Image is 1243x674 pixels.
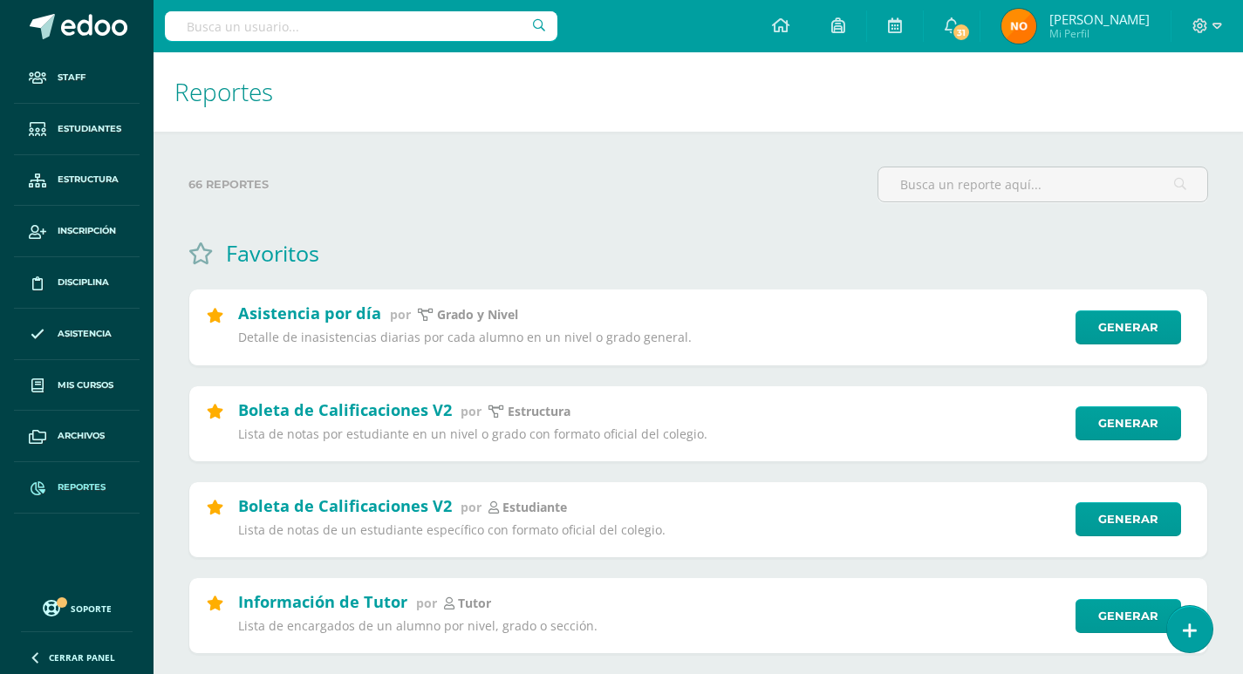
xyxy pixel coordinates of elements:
[58,122,121,136] span: Estudiantes
[58,429,105,443] span: Archivos
[238,522,1064,538] p: Lista de notas de un estudiante específico con formato oficial del colegio.
[1076,310,1181,344] a: Generar
[238,426,1064,442] p: Lista de notas por estudiante en un nivel o grado con formato oficial del colegio.
[14,257,140,309] a: Disciplina
[1076,502,1181,536] a: Generar
[461,403,481,419] span: por
[58,327,112,341] span: Asistencia
[238,495,452,516] h2: Boleta de Calificaciones V2
[58,173,119,187] span: Estructura
[58,224,116,238] span: Inscripción
[188,167,864,202] label: 66 reportes
[238,399,452,420] h2: Boleta de Calificaciones V2
[238,303,381,323] h2: Asistencia por día
[21,596,133,619] a: Soporte
[165,11,557,41] input: Busca un usuario...
[461,499,481,515] span: por
[502,500,567,515] p: estudiante
[14,411,140,462] a: Archivos
[14,360,140,412] a: Mis cursos
[952,23,971,42] span: 31
[49,651,115,664] span: Cerrar panel
[1076,599,1181,633] a: Generar
[238,618,1064,634] p: Lista de encargados de un alumno por nivel, grado o sección.
[14,462,140,514] a: Reportes
[458,596,491,611] p: Tutor
[58,480,106,494] span: Reportes
[416,595,437,611] span: por
[14,309,140,360] a: Asistencia
[1049,10,1150,28] span: [PERSON_NAME]
[878,167,1207,201] input: Busca un reporte aquí...
[1001,9,1036,44] img: 5ab026cfe20b66e6dbc847002bf25bcf.png
[226,238,319,268] h1: Favoritos
[238,591,407,612] h2: Información de Tutor
[14,104,140,155] a: Estudiantes
[58,378,113,392] span: Mis cursos
[71,603,112,615] span: Soporte
[58,276,109,289] span: Disciplina
[174,75,273,108] span: Reportes
[1076,406,1181,440] a: Generar
[1049,26,1150,41] span: Mi Perfil
[390,306,411,323] span: por
[14,206,140,257] a: Inscripción
[508,404,570,419] p: Estructura
[58,71,85,85] span: Staff
[14,52,140,104] a: Staff
[14,155,140,207] a: Estructura
[238,330,1064,345] p: Detalle de inasistencias diarias por cada alumno en un nivel o grado general.
[437,307,518,323] p: Grado y Nivel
